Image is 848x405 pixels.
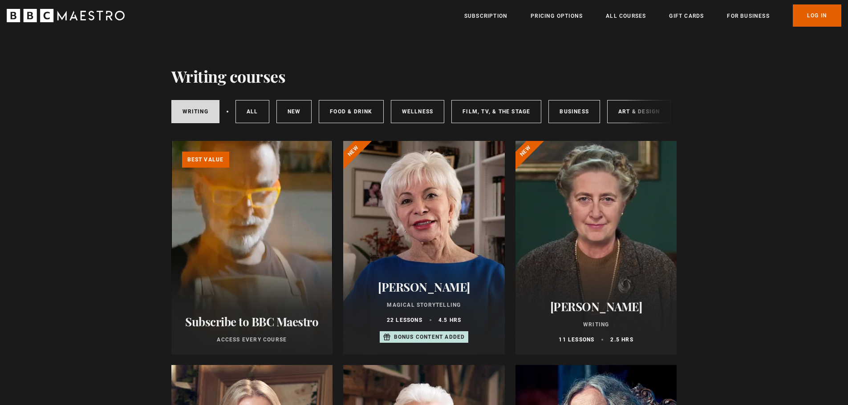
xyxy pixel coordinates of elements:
[394,333,465,341] p: Bonus content added
[464,4,841,27] nav: Primary
[606,12,646,20] a: All Courses
[171,67,286,85] h1: Writing courses
[182,152,229,168] p: Best value
[607,100,671,123] a: Art & Design
[727,12,769,20] a: For business
[354,301,494,309] p: Magical Storytelling
[526,300,666,313] h2: [PERSON_NAME]
[387,316,422,324] p: 22 lessons
[438,316,461,324] p: 4.5 hrs
[276,100,312,123] a: New
[669,12,704,20] a: Gift Cards
[7,9,125,22] svg: BBC Maestro
[354,280,494,294] h2: [PERSON_NAME]
[526,321,666,329] p: Writing
[793,4,841,27] a: Log In
[171,100,219,123] a: Writing
[391,100,445,123] a: Wellness
[548,100,600,123] a: Business
[319,100,383,123] a: Food & Drink
[559,336,594,344] p: 11 lessons
[451,100,541,123] a: Film, TV, & The Stage
[515,141,677,354] a: [PERSON_NAME] Writing 11 lessons 2.5 hrs New
[610,336,633,344] p: 2.5 hrs
[464,12,507,20] a: Subscription
[343,141,505,354] a: [PERSON_NAME] Magical Storytelling 22 lessons 4.5 hrs Bonus content added New
[235,100,269,123] a: All
[531,12,583,20] a: Pricing Options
